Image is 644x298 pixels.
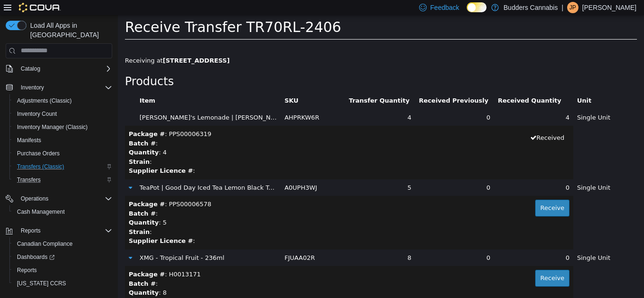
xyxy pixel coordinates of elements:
button: Transfers (Classic) [9,160,116,173]
span: Dashboards [13,251,112,263]
div: : 4 [11,133,452,142]
div: : [11,142,452,152]
button: Catalog [2,62,116,75]
button: Receive [417,185,452,201]
div: : 8 [11,273,452,282]
button: Reports [2,224,116,237]
span: Manifests [17,137,41,144]
span: FJUAA02R [166,239,197,246]
button: Catalog [17,63,44,74]
a: Manifests [13,135,45,146]
td: 0 [297,94,376,111]
span: Manifests [13,135,112,146]
button: Inventory Manager (Classic) [9,121,116,134]
strong: Supplier Licence # [11,222,75,229]
button: Inventory [2,81,116,94]
a: Dashboards [13,251,58,263]
span: Adjustments (Classic) [13,95,112,106]
span: Cash Management [13,206,112,217]
td: 8 [227,234,297,251]
button: Cash Management [9,205,116,218]
span: Single Unit [459,169,493,176]
strong: Strain [11,213,32,220]
div: : [11,212,452,222]
p: Budders Cannabis [504,2,558,13]
td: 0 [297,234,376,251]
button: Inventory Count [9,107,116,121]
span: A0UPH3WJ [166,169,199,176]
img: Cova [19,3,61,12]
span: Load All Apps in [GEOGRAPHIC_DATA] [26,21,112,40]
div: : PPS00006578 [11,185,452,194]
span: Reports [13,265,112,276]
h2: Products [7,60,519,72]
a: Purchase Orders [13,148,64,159]
b: Package # [11,185,47,193]
span: Washington CCRS [13,278,112,289]
span: Dashboards [17,253,55,261]
span: Operations [21,195,49,202]
span: Catalog [21,65,40,72]
a: Adjustments (Classic) [13,95,75,106]
p: | [561,2,563,13]
strong: Quantity [11,134,41,141]
span: Purchase Orders [17,150,60,157]
span: Transfers (Classic) [13,161,112,172]
button: Transfers [9,173,116,186]
span: Receive Transfer TR70RL-2406 [7,4,223,20]
a: Transfers [13,174,44,185]
span: Operations [17,193,112,204]
a: Reports [13,265,41,276]
p: [PERSON_NAME] [582,2,636,13]
button: Received Quantity [380,81,446,90]
span: Reports [17,225,112,236]
span: Reports [17,266,37,274]
td: 5 [227,164,297,181]
span: Reports [21,227,41,234]
span: JP [570,2,576,13]
span: XMG - Tropical Fruit - 236ml [22,239,107,246]
span: Transfers [17,176,41,184]
span: Single Unit [459,239,493,246]
button: Received Previously [301,81,372,90]
span: Purchase Orders [13,148,112,159]
span: Inventory Count [13,108,112,120]
button: Reports [17,225,44,236]
div: 4 [380,98,452,107]
button: [US_STATE] CCRS [9,277,116,290]
button: Unit [459,81,475,90]
button: SKU [166,81,182,90]
a: [US_STATE] CCRS [13,278,70,289]
a: Inventory Count [13,108,61,120]
strong: Quantity [11,204,41,211]
div: : 5 [11,203,452,212]
input: Dark Mode [467,2,487,12]
a: Dashboards [9,250,116,264]
a: Inventory Manager (Classic) [13,121,91,133]
strong: Batch # [11,125,38,132]
div: : [11,194,452,203]
button: Operations [2,192,116,205]
strong: Supplier Licence # [11,152,75,159]
button: Inventory [17,82,48,93]
b: Package # [11,256,47,263]
a: Canadian Compliance [13,238,76,250]
span: TeaPot | Good Day Iced Tea Lemon Black Tea | 355ml [22,169,183,176]
div: : [11,264,452,274]
button: Transfer Quantity [231,81,294,90]
div: : [11,221,452,231]
div: : H0013171 [11,255,452,264]
span: Ray's Lemonade | Ray's Huckleberry Lemonade | 355ml [22,99,272,106]
span: Transfers (Classic) [17,163,64,170]
button: Item [22,81,39,90]
b: Package # [11,115,47,122]
button: Adjustments (Classic) [9,94,116,107]
button: Manifests [9,134,116,147]
span: [US_STATE] CCRS [17,280,66,287]
span: Adjustments (Classic) [17,97,72,105]
span: Canadian Compliance [17,240,73,248]
div: Jessica Patterson [567,2,578,13]
span: Catalog [17,63,112,74]
div: 0 [380,238,452,248]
